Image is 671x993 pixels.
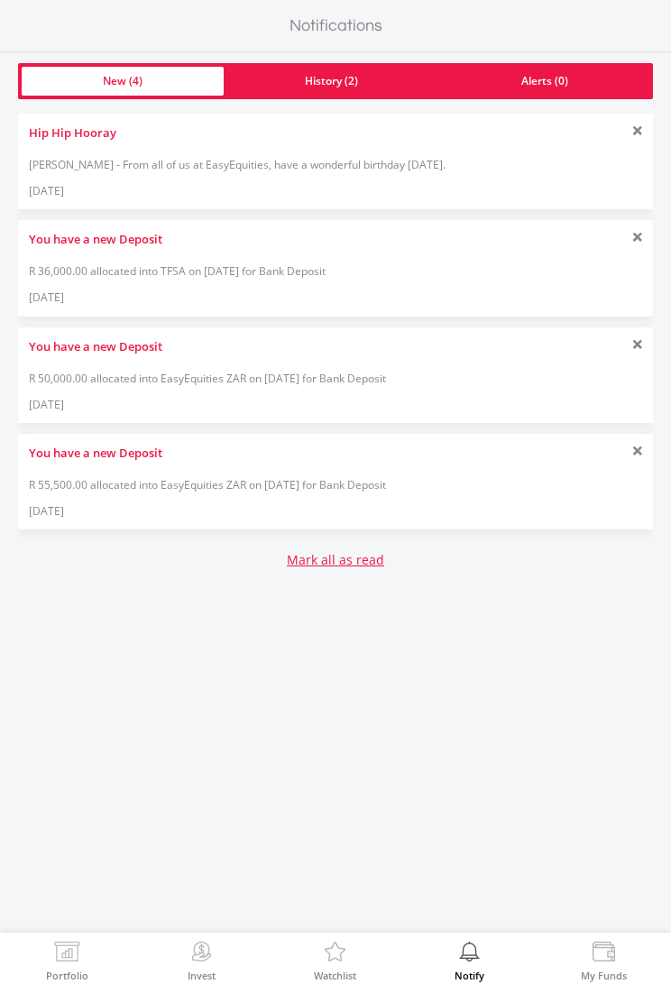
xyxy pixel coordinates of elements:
label: Hip Hip Hooray [29,124,633,139]
a: New (4) [22,67,224,96]
div: [DATE] [29,503,642,519]
div: [DATE] [29,397,642,412]
a: Invest [188,942,216,980]
a: History (2) [224,67,439,96]
a: Notify [455,942,484,980]
div: [DATE] [29,183,642,198]
div: [PERSON_NAME] - From all of us at EasyEquities, have a wonderful birthday [DATE]. [29,157,642,172]
div: R 55,500.00 allocated into EasyEquities ZAR on [DATE] for Bank Deposit [29,477,642,492]
label: Notify [455,970,484,980]
img: View Notifications [455,942,483,967]
label: Notifications [290,14,382,38]
label: You have a new Deposit [29,445,633,459]
a: My Funds [581,942,627,980]
a: Watchlist [314,942,356,980]
img: Watchlist [321,942,349,967]
img: View Portfolio [53,942,81,967]
label: You have a new Deposit [29,338,633,353]
a: Alerts (0) [440,67,649,96]
img: Invest Now [188,942,216,967]
label: Portfolio [46,970,88,980]
a: Mark all as read [287,551,384,569]
label: You have a new Deposit [29,231,633,245]
img: View Funds [590,942,618,967]
div: [DATE] [29,290,642,305]
a: Portfolio [46,942,88,980]
label: Invest [188,970,216,980]
label: Watchlist [314,970,356,980]
div: R 36,000.00 allocated into TFSA on [DATE] for Bank Deposit [29,263,642,279]
div: R 50,000.00 allocated into EasyEquities ZAR on [DATE] for Bank Deposit [29,371,642,386]
label: My Funds [581,970,627,980]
